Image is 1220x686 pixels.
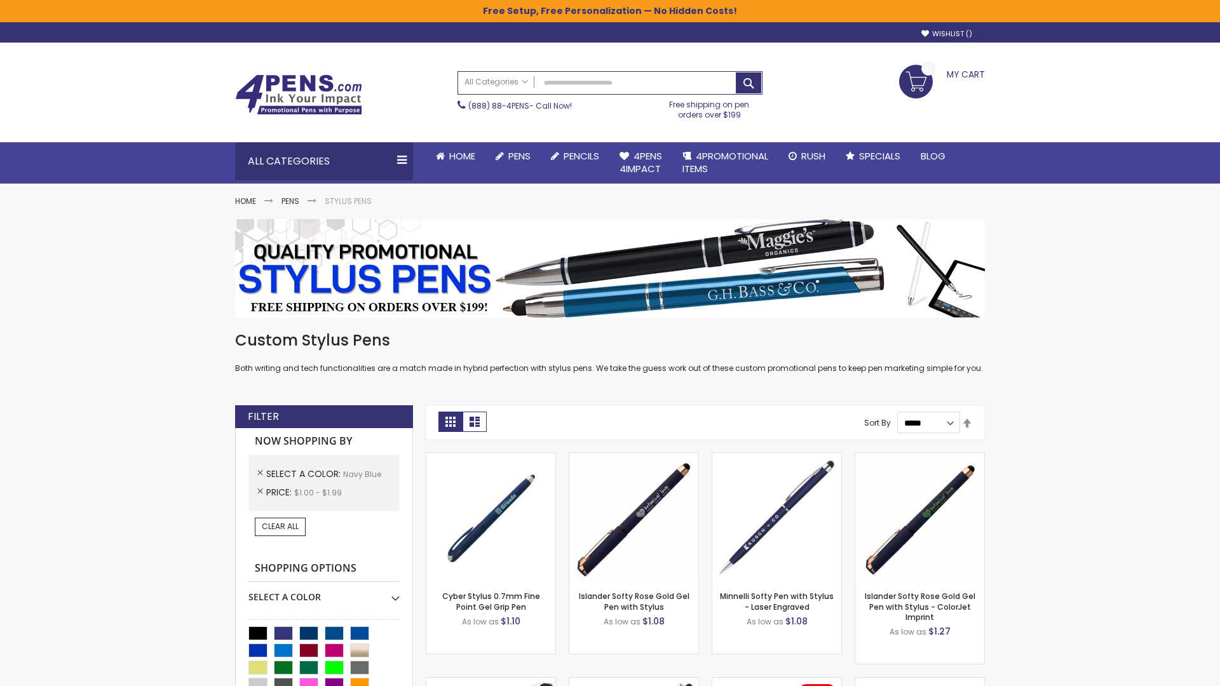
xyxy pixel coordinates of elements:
span: Specials [859,149,900,163]
span: 4PROMOTIONAL ITEMS [682,149,768,175]
a: Islander Softy Rose Gold Gel Pen with Stylus - ColorJet Imprint [865,591,975,622]
div: Both writing and tech functionalities are a match made in hybrid perfection with stylus pens. We ... [235,330,985,374]
a: Islander Softy Rose Gold Gel Pen with Stylus - ColorJet Imprint-Navy Blue [855,452,984,463]
strong: Grid [438,412,463,432]
span: As low as [890,626,926,637]
span: Select A Color [266,467,343,480]
a: Pens [281,196,299,206]
h1: Custom Stylus Pens [235,330,985,351]
span: $1.27 [928,625,951,638]
strong: Filter [248,410,279,424]
img: Cyber Stylus 0.7mm Fine Point Gel Grip Pen-Navy Blue [426,453,555,582]
span: As low as [462,616,499,627]
strong: Shopping Options [248,555,400,582]
span: Rush [801,149,825,163]
a: Cyber Stylus 0.7mm Fine Point Gel Grip Pen [442,591,540,612]
span: $1.00 - $1.99 [294,487,342,498]
img: Islander Softy Rose Gold Gel Pen with Stylus - ColorJet Imprint-Navy Blue [855,453,984,582]
span: Home [449,149,475,163]
a: (888) 88-4PENS [468,100,529,111]
span: $1.08 [642,615,665,628]
span: Navy Blue [343,469,381,480]
a: All Categories [458,72,534,93]
span: 4Pens 4impact [620,149,662,175]
a: Home [426,142,485,170]
span: Price [266,486,294,499]
img: Stylus Pens [235,219,985,318]
a: Pencils [541,142,609,170]
img: Minnelli Softy Pen with Stylus - Laser Engraved-Navy Blue [712,453,841,582]
label: Sort By [864,417,891,428]
strong: Now Shopping by [248,428,400,455]
span: $1.08 [785,615,808,628]
span: As low as [747,616,783,627]
a: Islander Softy Rose Gold Gel Pen with Stylus-Navy Blue [569,452,698,463]
span: Pens [508,149,531,163]
span: $1.10 [501,615,520,628]
span: - Call Now! [468,100,572,111]
span: All Categories [464,77,528,87]
div: All Categories [235,142,413,180]
img: 4Pens Custom Pens and Promotional Products [235,74,362,115]
a: Home [235,196,256,206]
a: Pens [485,142,541,170]
span: Pencils [564,149,599,163]
a: Clear All [255,518,306,535]
div: Free shipping on pen orders over $199 [656,95,763,120]
a: Rush [778,142,836,170]
a: 4PROMOTIONALITEMS [672,142,778,184]
a: 4Pens4impact [609,142,672,184]
strong: Stylus Pens [325,196,372,206]
a: Minnelli Softy Pen with Stylus - Laser Engraved-Navy Blue [712,452,841,463]
span: Clear All [262,521,299,532]
img: Islander Softy Rose Gold Gel Pen with Stylus-Navy Blue [569,453,698,582]
a: Blog [911,142,956,170]
a: Cyber Stylus 0.7mm Fine Point Gel Grip Pen-Navy Blue [426,452,555,463]
span: As low as [604,616,640,627]
a: Minnelli Softy Pen with Stylus - Laser Engraved [720,591,834,612]
a: Wishlist [921,29,972,39]
a: Specials [836,142,911,170]
a: Islander Softy Rose Gold Gel Pen with Stylus [579,591,689,612]
span: Blog [921,149,945,163]
div: Select A Color [248,582,400,603]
